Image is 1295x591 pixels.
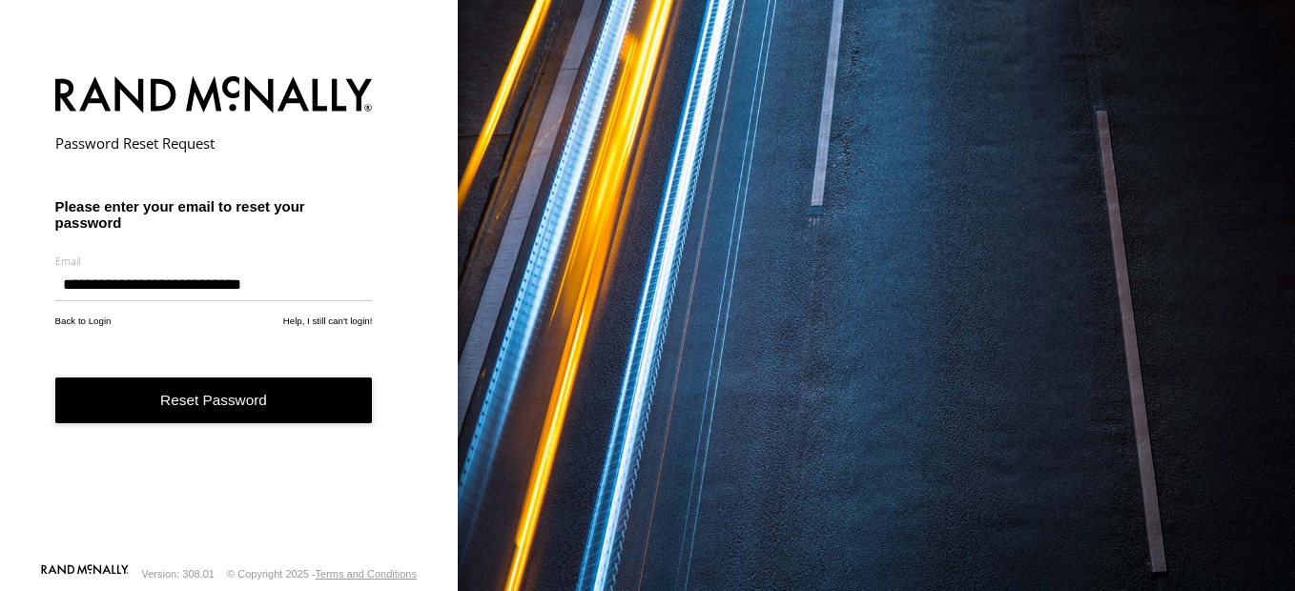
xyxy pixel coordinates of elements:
[55,198,373,231] h3: Please enter your email to reset your password
[55,316,112,326] a: Back to Login
[55,133,373,153] h2: Password Reset Request
[55,72,373,121] img: Rand McNally
[227,568,417,580] div: © Copyright 2025 -
[283,316,373,326] a: Help, I still can't login!
[55,377,373,424] button: Reset Password
[55,254,373,268] label: Email
[316,568,417,580] a: Terms and Conditions
[142,568,215,580] div: Version: 308.01
[41,564,129,583] a: Visit our Website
